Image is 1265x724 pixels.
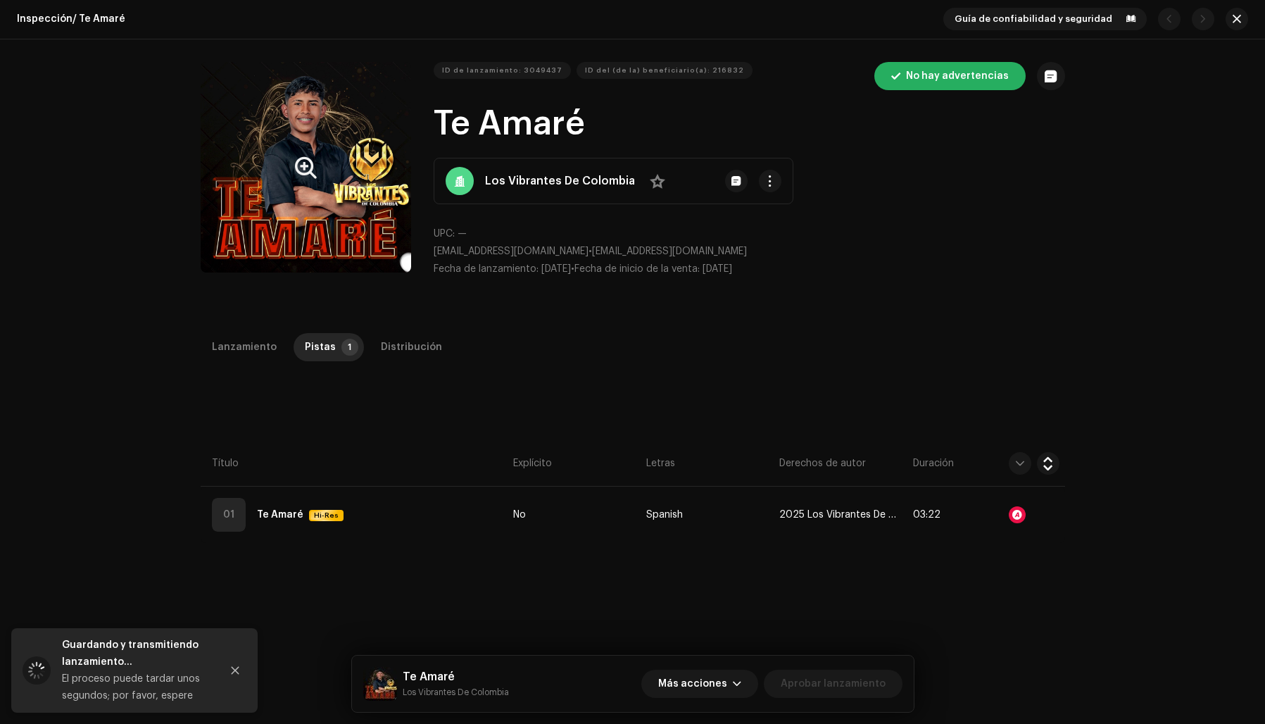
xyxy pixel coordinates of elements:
span: No [513,510,526,520]
span: UPC: [434,229,455,239]
span: • [434,264,574,274]
span: [EMAIL_ADDRESS][DOMAIN_NAME] [434,246,589,256]
span: Explícito [513,456,552,470]
span: Duración [913,456,954,470]
span: [DATE] [541,264,571,274]
div: Pistas [305,333,336,361]
span: 2025 Los Vibrantes De Colombia [779,510,901,520]
span: Fecha de inicio de la venta: [574,264,700,274]
div: Lanzamiento [212,333,277,361]
button: ID del (de la) beneficiario(a): 216832 [577,62,753,79]
span: [DATE] [703,264,732,274]
small: Te Amaré [403,685,509,699]
span: ID del (de la) beneficiario(a): 216832 [585,56,744,85]
p: • [434,244,1065,259]
span: Más acciones [658,670,727,698]
h5: Te Amaré [403,668,509,685]
button: Close [221,656,249,685]
div: 01 [212,498,246,532]
div: El proceso puede tardar unos segundos; por favor, espere [62,670,210,704]
button: Zoom Image [201,62,411,273]
span: Fecha de lanzamiento: [434,264,539,274]
span: Aprobar lanzamiento [781,670,886,698]
span: ID de lanzamiento: 3049437 [442,56,562,85]
p-badge: 1 [341,339,358,356]
span: [EMAIL_ADDRESS][DOMAIN_NAME] [592,246,747,256]
div: Guardando y transmitiendo lanzamiento... [62,637,210,670]
button: ID de lanzamiento: 3049437 [434,62,571,79]
span: Letras [646,456,675,470]
span: 03:22 [913,510,940,520]
strong: Te Amaré [257,501,303,529]
img: bed2581c-6a37-4885-a200-398efc1ac15d [363,667,397,701]
button: Aprobar lanzamiento [764,670,902,698]
div: Distribución [381,333,442,361]
button: Más acciones [641,670,758,698]
strong: Los Vibrantes De Colombia [485,173,635,189]
h1: Te Amaré [434,101,1065,146]
span: Hi-Res [310,501,342,530]
span: — [458,229,467,239]
span: Spanish [646,510,683,520]
span: Derechos de autor [779,456,866,470]
span: Título [212,456,239,470]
